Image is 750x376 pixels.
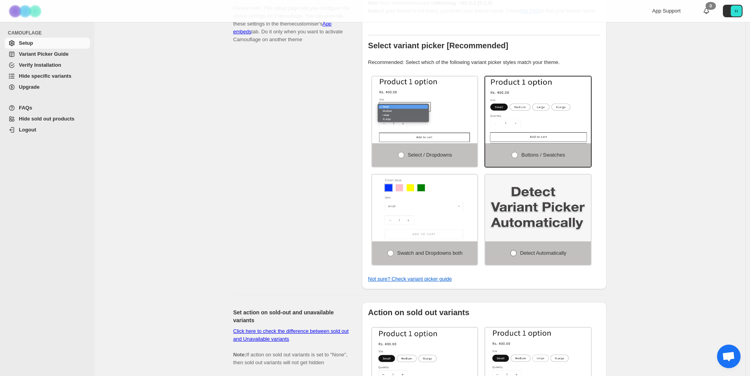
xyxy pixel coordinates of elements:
div: Open chat [717,345,741,368]
img: Select / Dropdowns [372,77,478,143]
img: Swatch and Dropdowns both [372,175,478,241]
a: FAQs [5,102,90,113]
span: Logout [19,127,36,133]
img: Buttons / Swatches [485,77,591,143]
span: Detect Automatically [520,250,567,256]
span: Upgrade [19,84,40,90]
text: H [735,9,738,13]
a: Not sure? Check variant picker guide [368,276,452,282]
b: Note: [233,352,246,358]
a: Hide specific variants [5,71,90,82]
b: Action on sold out variants [368,308,469,317]
a: Variant Picker Guide [5,49,90,60]
p: Recommended: Select which of the following variant picker styles match your theme. [368,58,600,66]
span: FAQs [19,105,32,111]
a: Hide sold out products [5,113,90,124]
a: Verify Installation [5,60,90,71]
span: Buttons / Swatches [521,152,565,158]
span: Swatch and Dropdowns both [397,250,462,256]
b: Select variant picker [Recommended] [368,41,508,50]
button: Avatar with initials H [723,5,743,17]
span: Setup [19,40,33,46]
span: Variant Picker Guide [19,51,68,57]
span: Hide specific variants [19,73,72,79]
span: App Support [652,8,680,14]
a: Upgrade [5,82,90,93]
span: CAMOUFLAGE [8,30,90,36]
span: Verify Installation [19,62,61,68]
img: Detect Automatically [485,175,591,241]
a: Logout [5,124,90,135]
span: Avatar with initials H [731,5,742,16]
span: Hide sold out products [19,116,75,122]
div: 0 [706,2,716,10]
a: 0 [702,7,710,15]
img: Camouflage [6,0,46,22]
span: If action on sold out variants is set to "None", then sold out variants will not get hidden [233,328,349,365]
h2: Set action on sold-out and unavailable variants [233,308,349,324]
span: Select / Dropdowns [408,152,452,158]
a: Click here to check the difference between sold out and Unavailable variants [233,328,349,342]
a: Setup [5,38,90,49]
